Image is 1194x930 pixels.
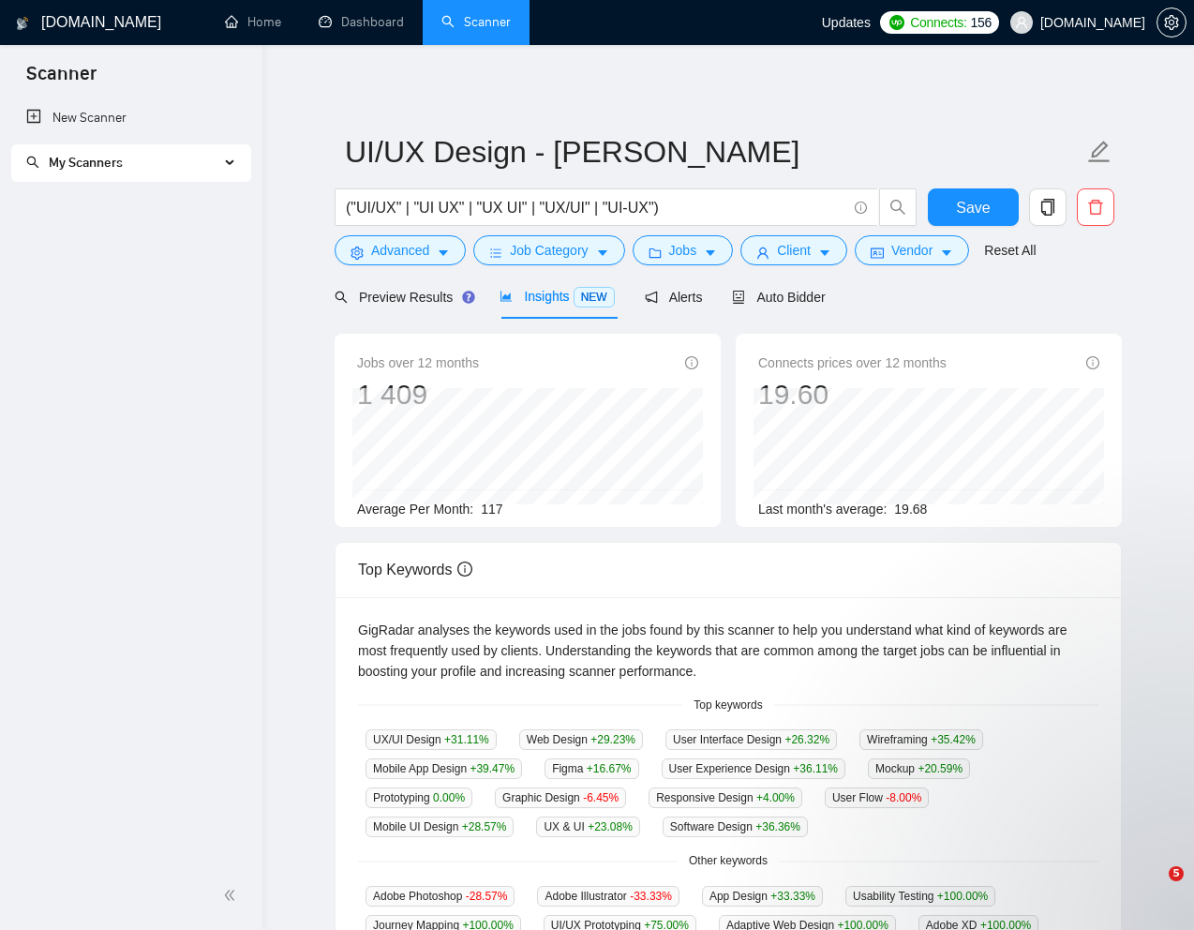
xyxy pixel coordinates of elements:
[587,762,632,775] span: +16.67 %
[495,787,626,808] span: Graphic Design
[357,502,473,517] span: Average Per Month:
[500,290,513,303] span: area-chart
[357,352,479,373] span: Jobs over 12 months
[537,886,679,907] span: Adobe Illustrator
[1157,15,1187,30] a: setting
[649,787,802,808] span: Responsive Design
[663,817,808,837] span: Software Design
[358,543,1098,596] div: Top Keywords
[596,246,609,260] span: caret-down
[871,246,884,260] span: idcard
[437,246,450,260] span: caret-down
[784,733,829,746] span: +26.32 %
[984,240,1036,261] a: Reset All
[16,8,29,38] img: logo
[825,787,929,808] span: User Flow
[855,235,969,265] button: idcardVendorcaret-down
[225,14,281,30] a: homeHome
[335,290,470,305] span: Preview Results
[702,886,823,907] span: App Design
[1157,7,1187,37] button: setting
[928,188,1019,226] button: Save
[910,12,966,33] span: Connects:
[366,817,514,837] span: Mobile UI Design
[351,246,364,260] span: setting
[1029,188,1067,226] button: copy
[777,240,811,261] span: Client
[335,291,348,304] span: search
[704,246,717,260] span: caret-down
[645,291,658,304] span: notification
[1086,356,1099,369] span: info-circle
[822,15,871,30] span: Updates
[371,240,429,261] span: Advanced
[665,729,837,750] span: User Interface Design
[879,188,917,226] button: search
[1130,866,1175,911] iframe: Intercom live chat
[466,890,508,903] span: -28.57 %
[845,886,995,907] span: Usability Testing
[678,852,779,870] span: Other keywords
[510,240,588,261] span: Job Category
[366,729,497,750] span: UX/UI Design
[756,791,795,804] span: +4.00 %
[889,15,904,30] img: upwork-logo.png
[588,820,633,833] span: +23.08 %
[11,60,112,99] span: Scanner
[1077,188,1114,226] button: delete
[444,733,489,746] span: +31.11 %
[26,156,39,169] span: search
[481,502,502,517] span: 117
[583,791,619,804] span: -6.45 %
[470,762,515,775] span: +39.47 %
[630,890,672,903] span: -33.33 %
[357,377,479,412] div: 1 409
[519,729,643,750] span: Web Design
[457,562,472,577] span: info-circle
[956,196,990,219] span: Save
[770,890,815,903] span: +33.33 %
[462,820,507,833] span: +28.57 %
[937,890,988,903] span: +100.00 %
[319,14,404,30] a: dashboardDashboard
[536,817,639,837] span: UX & UI
[489,246,502,260] span: bars
[649,246,662,260] span: folder
[740,235,847,265] button: userClientcaret-down
[223,886,242,905] span: double-left
[732,291,745,304] span: robot
[971,12,992,33] span: 156
[793,762,838,775] span: +36.11 %
[645,290,703,305] span: Alerts
[574,287,615,307] span: NEW
[755,820,800,833] span: +36.36 %
[818,246,831,260] span: caret-down
[460,289,477,306] div: Tooltip anchor
[669,240,697,261] span: Jobs
[26,99,235,137] a: New Scanner
[345,128,1083,175] input: Scanner name...
[358,620,1098,682] div: GigRadar analyses the keywords used in the jobs found by this scanner to help you understand what...
[26,155,123,171] span: My Scanners
[732,290,825,305] span: Auto Bidder
[1157,15,1186,30] span: setting
[662,758,845,779] span: User Experience Design
[758,502,887,517] span: Last month's average:
[855,202,867,214] span: info-circle
[894,502,927,517] span: 19.68
[346,196,846,219] input: Search Freelance Jobs...
[1015,16,1028,29] span: user
[1087,140,1112,164] span: edit
[891,240,933,261] span: Vendor
[49,155,123,171] span: My Scanners
[633,235,734,265] button: folderJobscaret-down
[590,733,635,746] span: +29.23 %
[366,787,472,808] span: Prototyping
[441,14,511,30] a: searchScanner
[758,377,947,412] div: 19.60
[1030,199,1066,216] span: copy
[758,352,947,373] span: Connects prices over 12 months
[880,199,916,216] span: search
[756,246,769,260] span: user
[366,758,522,779] span: Mobile App Design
